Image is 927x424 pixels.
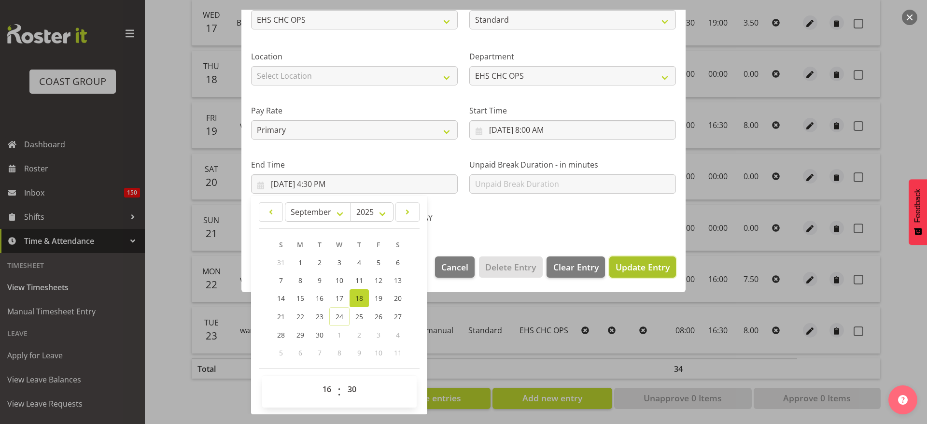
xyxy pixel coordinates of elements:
[375,276,382,285] span: 12
[369,289,388,307] a: 19
[291,326,310,344] a: 29
[298,348,302,357] span: 6
[469,120,676,140] input: Click to select...
[394,276,402,285] span: 13
[350,271,369,289] a: 11
[310,326,329,344] a: 30
[251,105,458,116] label: Pay Rate
[355,276,363,285] span: 11
[396,330,400,339] span: 4
[553,261,599,273] span: Clear Entry
[377,330,380,339] span: 3
[616,261,670,273] span: Update Entry
[271,326,291,344] a: 28
[469,51,676,62] label: Department
[350,289,369,307] a: 18
[388,254,407,271] a: 6
[357,240,361,249] span: T
[898,395,908,405] img: help-xxl-2.png
[394,294,402,303] span: 20
[296,330,304,339] span: 29
[310,271,329,289] a: 9
[350,307,369,326] a: 25
[277,312,285,321] span: 21
[369,254,388,271] a: 5
[394,312,402,321] span: 27
[336,312,343,321] span: 24
[298,258,302,267] span: 1
[441,261,468,273] span: Cancel
[355,294,363,303] span: 18
[369,271,388,289] a: 12
[375,312,382,321] span: 26
[279,240,283,249] span: S
[547,256,604,278] button: Clear Entry
[909,179,927,245] button: Feedback - Show survey
[291,254,310,271] a: 1
[318,258,322,267] span: 2
[329,307,350,326] a: 24
[336,276,343,285] span: 10
[316,294,323,303] span: 16
[357,348,361,357] span: 9
[296,294,304,303] span: 15
[251,51,458,62] label: Location
[469,174,676,194] input: Unpaid Break Duration
[296,312,304,321] span: 22
[388,289,407,307] a: 20
[336,294,343,303] span: 17
[318,348,322,357] span: 7
[479,256,542,278] button: Delete Entry
[396,240,400,249] span: S
[396,258,400,267] span: 6
[469,105,676,116] label: Start Time
[485,261,536,273] span: Delete Entry
[609,256,676,278] button: Update Entry
[279,348,283,357] span: 5
[271,307,291,326] a: 21
[251,159,458,170] label: End Time
[297,240,303,249] span: M
[329,254,350,271] a: 3
[271,271,291,289] a: 7
[337,258,341,267] span: 3
[329,271,350,289] a: 10
[388,271,407,289] a: 13
[316,312,323,321] span: 23
[375,348,382,357] span: 10
[310,289,329,307] a: 16
[357,330,361,339] span: 2
[279,276,283,285] span: 7
[318,240,322,249] span: T
[291,307,310,326] a: 22
[277,258,285,267] span: 31
[318,276,322,285] span: 9
[388,307,407,326] a: 27
[329,289,350,307] a: 17
[394,348,402,357] span: 11
[251,174,458,194] input: Click to select...
[277,330,285,339] span: 28
[913,189,922,223] span: Feedback
[337,348,341,357] span: 8
[337,330,341,339] span: 1
[310,307,329,326] a: 23
[336,240,342,249] span: W
[355,312,363,321] span: 25
[377,258,380,267] span: 5
[435,256,475,278] button: Cancel
[277,294,285,303] span: 14
[291,289,310,307] a: 15
[377,240,380,249] span: F
[316,330,323,339] span: 30
[350,254,369,271] a: 4
[310,254,329,271] a: 2
[298,276,302,285] span: 8
[291,271,310,289] a: 8
[271,289,291,307] a: 14
[375,294,382,303] span: 19
[469,159,676,170] label: Unpaid Break Duration - in minutes
[337,380,341,404] span: :
[369,307,388,326] a: 26
[357,258,361,267] span: 4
